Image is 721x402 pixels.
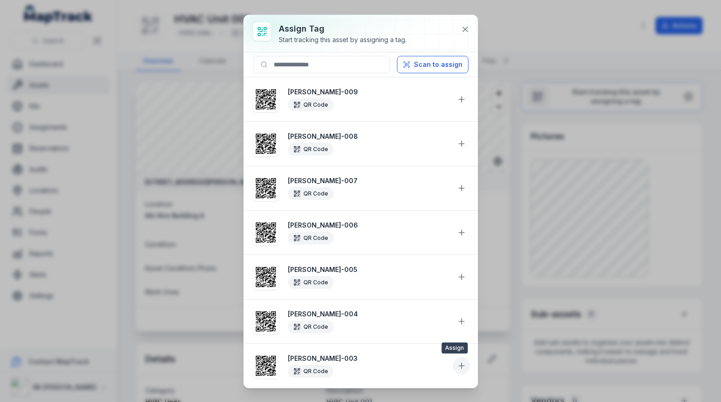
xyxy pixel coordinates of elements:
strong: [PERSON_NAME]-005 [288,265,449,274]
strong: [PERSON_NAME]-006 [288,221,449,230]
strong: [PERSON_NAME]-004 [288,310,449,319]
strong: [PERSON_NAME]-008 [288,132,449,141]
div: QR Code [288,365,334,378]
strong: [PERSON_NAME]-009 [288,87,449,97]
div: QR Code [288,143,334,156]
button: Scan to assign [397,56,468,73]
div: QR Code [288,276,334,289]
div: QR Code [288,232,334,244]
div: QR Code [288,98,334,111]
div: QR Code [288,187,334,200]
span: Assign [441,342,468,353]
strong: [PERSON_NAME]-007 [288,176,449,185]
div: Start tracking this asset by assigning a tag. [279,35,407,44]
strong: [PERSON_NAME]-003 [288,354,449,363]
div: QR Code [288,321,334,333]
h3: Assign tag [279,22,407,35]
